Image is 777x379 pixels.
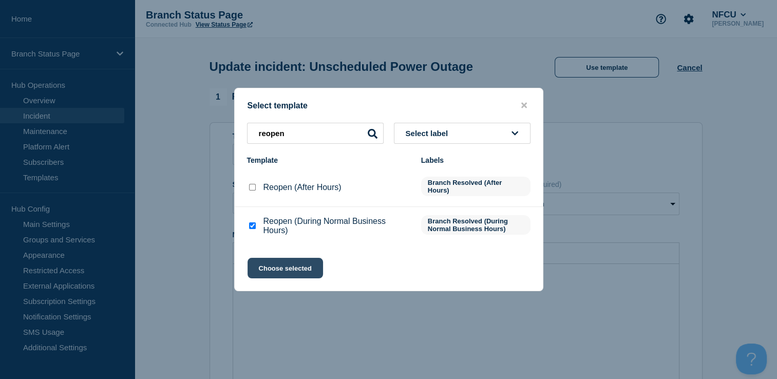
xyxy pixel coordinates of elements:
button: Select label [394,123,530,144]
p: Reopen (During Normal Business Hours) [263,217,411,235]
div: Template [247,156,411,164]
button: close button [518,101,530,110]
button: Choose selected [248,258,323,278]
span: Select label [406,129,452,138]
p: Reopen (After Hours) [263,183,342,192]
div: Labels [421,156,530,164]
input: Reopen (During Normal Business Hours) checkbox [249,222,256,229]
div: Select template [235,101,543,110]
input: Reopen (After Hours) checkbox [249,184,256,191]
input: Search templates & labels [247,123,384,144]
span: Branch Resolved (During Normal Business Hours) [421,215,530,235]
span: Branch Resolved (After Hours) [421,177,530,196]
